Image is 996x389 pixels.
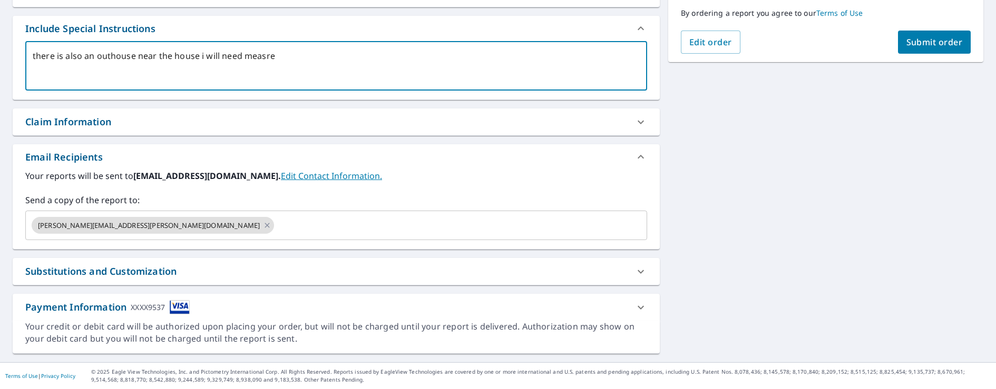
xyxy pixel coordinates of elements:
span: [PERSON_NAME][EMAIL_ADDRESS][PERSON_NAME][DOMAIN_NAME] [32,221,266,231]
a: Privacy Policy [41,372,75,380]
button: Submit order [898,31,971,54]
div: Substitutions and Customization [13,258,660,285]
span: Submit order [906,36,963,48]
div: [PERSON_NAME][EMAIL_ADDRESS][PERSON_NAME][DOMAIN_NAME] [32,217,274,234]
div: Claim Information [13,108,660,135]
div: Include Special Instructions [25,22,155,36]
div: Email Recipients [25,150,103,164]
div: XXXX9537 [131,300,165,314]
b: [EMAIL_ADDRESS][DOMAIN_NAME]. [133,170,281,182]
div: Include Special Instructions [13,16,660,41]
p: | [5,373,75,379]
a: Terms of Use [5,372,38,380]
div: Payment Information [25,300,190,314]
div: Substitutions and Customization [25,264,177,278]
button: Edit order [681,31,740,54]
img: cardImage [170,300,190,314]
label: Your reports will be sent to [25,169,647,182]
div: Your credit or debit card will be authorized upon placing your order, but will not be charged unt... [25,321,647,345]
p: © 2025 Eagle View Technologies, Inc. and Pictometry International Corp. All Rights Reserved. Repo... [91,368,991,384]
label: Send a copy of the report to: [25,194,647,206]
p: By ordering a report you agree to our [681,8,971,18]
a: Terms of Use [816,8,863,18]
a: EditContactInfo [281,170,382,182]
textarea: there is also an outhouse near the house i will need meas [33,51,640,81]
span: Edit order [689,36,732,48]
div: Payment InformationXXXX9537cardImage [13,294,660,321]
div: Claim Information [25,115,111,129]
div: Email Recipients [13,144,660,169]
